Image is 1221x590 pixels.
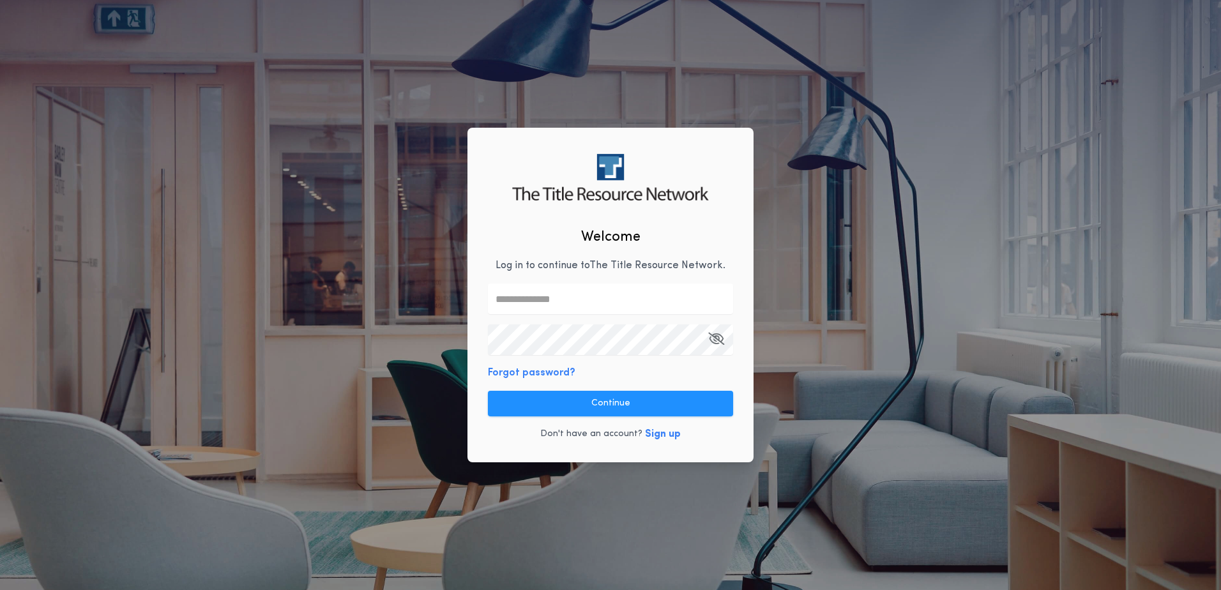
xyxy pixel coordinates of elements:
[488,365,575,381] button: Forgot password?
[581,227,641,248] h2: Welcome
[488,391,733,416] button: Continue
[645,427,681,442] button: Sign up
[496,258,725,273] p: Log in to continue to The Title Resource Network .
[540,428,642,441] p: Don't have an account?
[512,154,708,200] img: logo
